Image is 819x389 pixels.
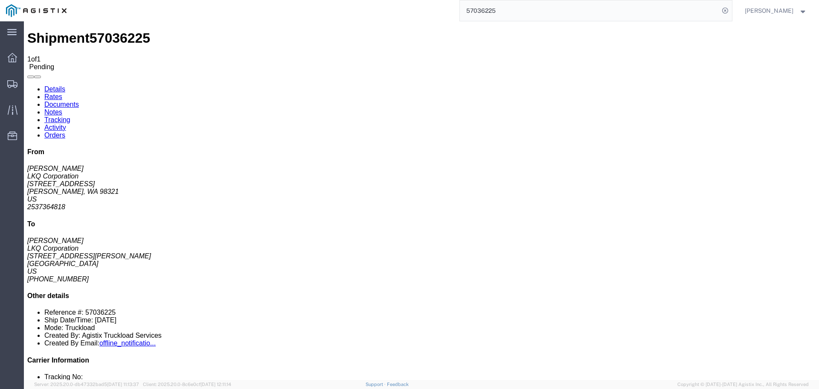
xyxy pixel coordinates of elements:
button: [PERSON_NAME] [744,6,807,16]
iframe: FS Legacy Container [24,21,819,380]
input: Search for shipment number, reference number [460,0,719,21]
img: logo [6,4,67,17]
a: Support [366,382,387,387]
span: [DATE] 11:13:37 [107,382,139,387]
span: [DATE] 12:11:14 [200,382,231,387]
span: Client: 2025.20.0-8c6e0cf [143,382,231,387]
a: Feedback [387,382,409,387]
span: Copyright © [DATE]-[DATE] Agistix Inc., All Rights Reserved [677,381,809,388]
span: Douglas Harris [745,6,793,15]
span: Server: 2025.20.0-db47332bad5 [34,382,139,387]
